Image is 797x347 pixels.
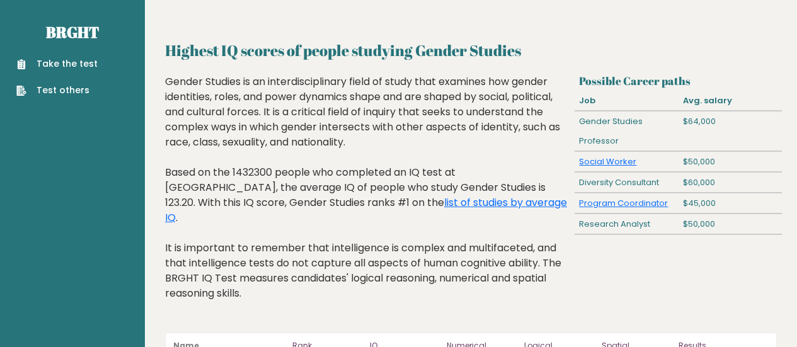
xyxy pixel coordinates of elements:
[579,197,668,209] a: Program Coordinator
[575,91,678,111] div: Job
[165,39,777,62] h2: Highest IQ scores of people studying Gender Studies
[678,214,781,234] div: $50,000
[678,111,781,151] div: $64,000
[165,195,567,225] a: list of studies by average IQ
[575,173,678,193] div: Diversity Consultant
[678,91,781,111] div: Avg. salary
[575,111,678,151] div: Gender Studies Professor
[678,152,781,172] div: $50,000
[579,74,777,88] h3: Possible Career paths
[575,214,678,234] div: Research Analyst
[678,193,781,213] div: $45,000
[579,156,636,168] a: Social Worker
[678,173,781,193] div: $60,000
[46,22,99,42] a: Brght
[165,74,570,320] div: Gender Studies is an interdisciplinary field of study that examines how gender identities, roles,...
[16,84,98,97] a: Test others
[16,57,98,71] a: Take the test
